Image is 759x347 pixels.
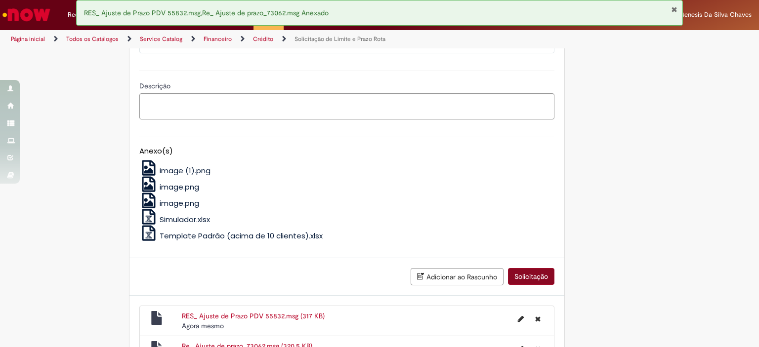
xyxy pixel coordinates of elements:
time: 30/09/2025 11:04:08 [182,321,224,330]
a: Crédito [253,35,273,43]
h5: Anexo(s) [139,147,554,155]
span: Agora mesmo [182,321,224,330]
a: Solicitação de Limite e Prazo Rota [295,35,385,43]
button: Excluir RES_ Ajuste de Prazo PDV 55832.msg [529,311,547,327]
span: Genesis Da Silva Chaves [679,10,752,19]
button: Fechar Notificação [671,5,677,13]
a: image (1).png [139,165,211,176]
span: image.png [160,198,199,208]
a: Financeiro [204,35,232,43]
button: Adicionar ao Rascunho [411,268,504,285]
span: RES_ Ajuste de Prazo PDV 55832.msg,Re_ Ajuste de prazo_73062.msg Anexado [84,8,329,17]
span: image (1).png [160,165,211,176]
a: Service Catalog [140,35,182,43]
span: Descrição [139,81,172,90]
a: RES_ Ajuste de Prazo PDV 55832.msg (317 KB) [182,311,325,320]
span: Template Padrão (acima de 10 clientes).xlsx [160,231,323,241]
span: Simulador.xlsx [160,214,210,225]
textarea: Descrição [139,93,554,120]
a: Todos os Catálogos [66,35,119,43]
a: Template Padrão (acima de 10 clientes).xlsx [139,231,323,241]
a: image.png [139,182,200,192]
button: Editar nome de arquivo RES_ Ajuste de Prazo PDV 55832.msg [512,311,530,327]
ul: Trilhas de página [7,30,499,48]
button: Solicitação [508,268,554,285]
span: image.png [160,182,199,192]
a: image.png [139,198,200,208]
a: Simulador.xlsx [139,214,211,225]
span: Requisições [68,10,102,20]
img: ServiceNow [1,5,52,25]
a: Página inicial [11,35,45,43]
